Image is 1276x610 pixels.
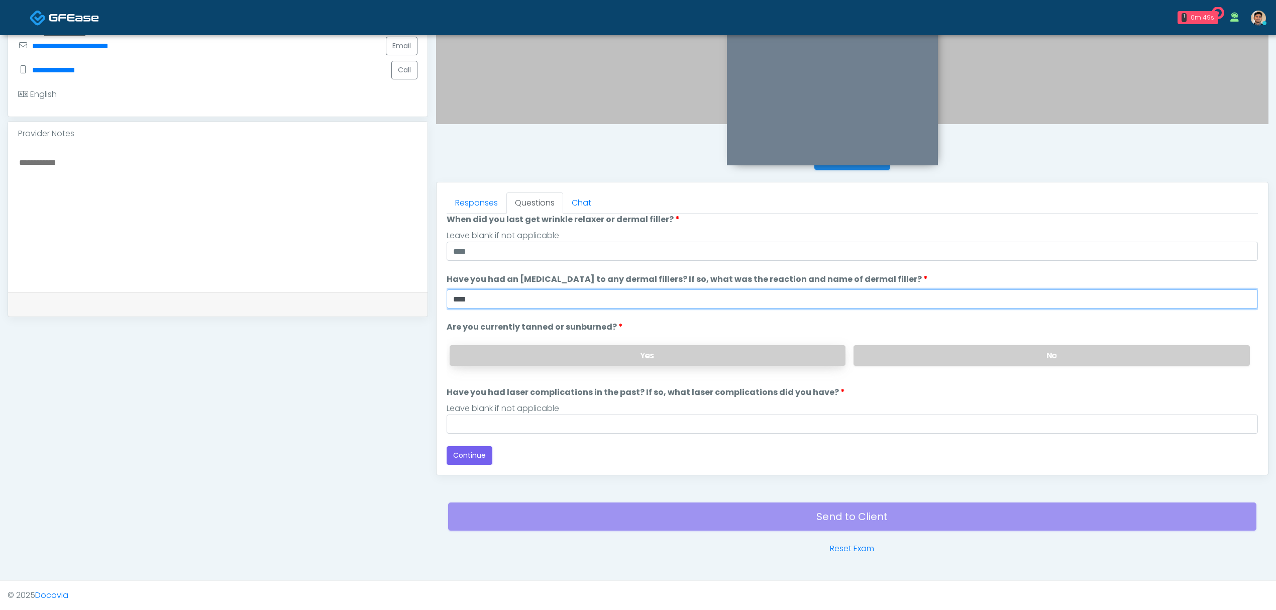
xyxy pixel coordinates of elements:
[8,122,428,146] div: Provider Notes
[447,446,492,465] button: Continue
[506,192,563,214] a: Questions
[563,192,600,214] a: Chat
[447,230,1258,242] div: Leave blank if not applicable
[830,543,874,555] a: Reset Exam
[391,61,417,79] button: Call
[30,10,46,26] img: Docovia
[1182,13,1187,22] div: 1
[49,13,99,23] img: Docovia
[447,214,680,226] label: When did you last get wrinkle relaxer or dermal filler?
[447,192,506,214] a: Responses
[1172,7,1224,28] a: 1 0m 49s
[386,37,417,55] a: Email
[1191,13,1214,22] div: 0m 49s
[30,1,99,34] a: Docovia
[447,386,845,398] label: Have you had laser complications in the past? If so, what laser complications did you have?
[854,345,1250,366] label: No
[35,589,68,601] a: Docovia
[450,345,846,366] label: Yes
[436,136,1268,147] h4: Invite Participants to Video Session
[1251,11,1266,26] img: Kenner Medina
[18,88,57,100] div: English
[447,273,928,285] label: Have you had an [MEDICAL_DATA] to any dermal fillers? If so, what was the reaction and name of de...
[447,402,1258,415] div: Leave blank if not applicable
[8,4,38,34] button: Open LiveChat chat widget
[447,321,623,333] label: Are you currently tanned or sunburned?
